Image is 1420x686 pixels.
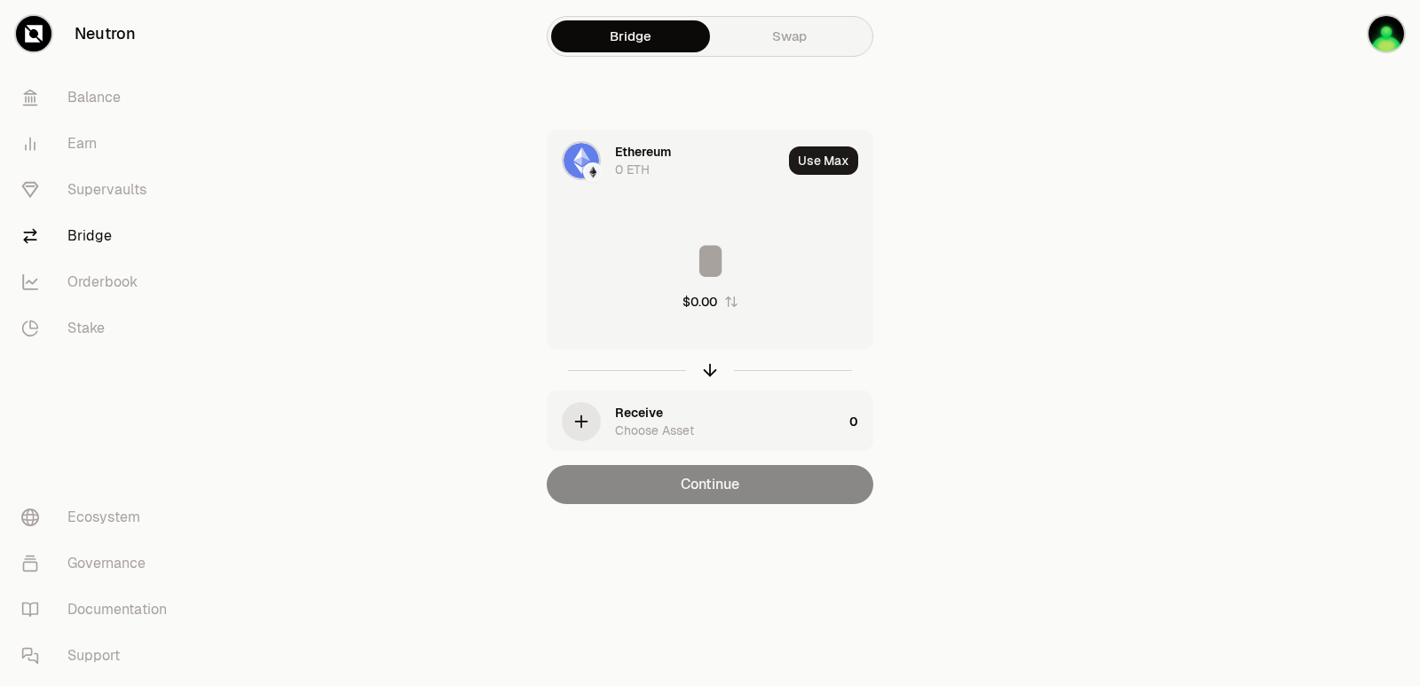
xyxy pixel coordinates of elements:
a: Supervaults [7,167,192,213]
div: $0.00 [682,293,717,311]
img: ETH Logo [564,143,599,178]
img: sandy mercy [1369,16,1404,51]
a: Swap [710,20,869,52]
a: Stake [7,305,192,351]
a: Earn [7,121,192,167]
div: ETH LogoEthereum LogoEthereum0 ETH [548,130,782,191]
a: Support [7,633,192,679]
div: 0 ETH [615,161,650,178]
div: ReceiveChoose Asset [548,391,842,452]
a: Bridge [551,20,710,52]
div: 0 [849,391,872,452]
a: Bridge [7,213,192,259]
button: $0.00 [682,293,738,311]
a: Orderbook [7,259,192,305]
a: Balance [7,75,192,121]
button: ReceiveChoose Asset0 [548,391,872,452]
a: Ecosystem [7,494,192,540]
div: Choose Asset [615,422,694,439]
div: Receive [615,404,663,422]
a: Documentation [7,587,192,633]
button: Use Max [789,146,858,175]
a: Governance [7,540,192,587]
div: Ethereum [615,143,671,161]
img: Ethereum Logo [585,164,601,180]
